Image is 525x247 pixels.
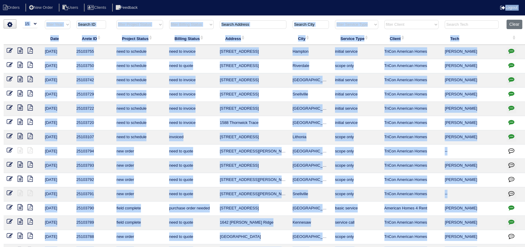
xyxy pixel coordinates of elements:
td: [STREET_ADDRESS] [217,159,289,173]
td: [PERSON_NAME] [442,73,503,88]
th: Project Status: activate to sort column ascending [113,32,166,45]
td: need to schedule [113,45,166,59]
th: Tech [442,32,503,45]
td: scope only [332,230,381,244]
td: need to invoice [166,45,217,59]
td: [STREET_ADDRESS] [217,102,289,116]
td: TriCon American Homes [381,159,442,173]
td: need to invoice [166,116,217,130]
td: 25103788 [73,230,113,244]
td: field complete [113,202,166,216]
td: 25103789 [73,216,113,230]
td: need to schedule [113,130,166,145]
td: [DATE] [42,145,73,159]
td: [GEOGRAPHIC_DATA] [289,73,332,88]
td: 25103729 [73,88,113,102]
td: [GEOGRAPHIC_DATA] [289,116,332,130]
td: initial service [332,45,381,59]
td: 25103742 [73,73,113,88]
td: 25103794 [73,145,113,159]
td: [PERSON_NAME] [442,130,503,145]
td: new order [113,159,166,173]
td: 25103720 [73,116,113,130]
td: initial service [332,88,381,102]
li: Users [59,4,83,12]
td: [STREET_ADDRESS] [217,130,289,145]
td: field complete [113,216,166,230]
td: TriCon American Homes [381,130,442,145]
th: Address: activate to sort column ascending [217,32,289,45]
td: [DATE] [42,159,73,173]
td: scope only [332,130,381,145]
td: TriCon American Homes [381,216,442,230]
td: [GEOGRAPHIC_DATA] [289,102,332,116]
td: [PERSON_NAME] [442,230,503,244]
li: Clients [84,4,111,12]
td: [DATE] [42,202,73,216]
td: invoiced [166,130,217,145]
td: [GEOGRAPHIC_DATA] [289,159,332,173]
td: Kennesaw [289,216,332,230]
td: [PERSON_NAME] [442,216,503,230]
td: [STREET_ADDRESS] [217,59,289,73]
td: American Homes 4 Rent [381,202,442,216]
td: 1642 [PERSON_NAME] Ridge [217,216,289,230]
td: initial service [332,102,381,116]
td: -- [442,187,503,202]
td: [PERSON_NAME] [442,59,503,73]
th: Billing Status: activate to sort column ascending [166,32,217,45]
input: Search Tech [445,20,499,29]
a: Clients [84,5,111,10]
th: Date [42,32,73,45]
td: [DATE] [42,88,73,102]
td: initial service [332,116,381,130]
td: need to quote [166,59,217,73]
td: [STREET_ADDRESS][PERSON_NAME] [217,187,289,202]
td: basic service [332,202,381,216]
a: Logout [500,5,517,10]
td: scope only [332,187,381,202]
td: new order [113,145,166,159]
td: [DATE] [42,173,73,187]
td: scope only [332,173,381,187]
td: [DATE] [42,230,73,244]
td: new order [113,173,166,187]
td: TriCon American Homes [381,45,442,59]
td: Hampton [289,45,332,59]
td: [PERSON_NAME] [442,116,503,130]
td: need to invoice [166,102,217,116]
td: [PERSON_NAME] [442,159,503,173]
td: TriCon American Homes [381,230,442,244]
td: service call [332,216,381,230]
td: [PERSON_NAME] [442,45,503,59]
td: Lithonia [289,130,332,145]
td: need to quote [166,173,217,187]
td: 25103107 [73,130,113,145]
td: [DATE] [42,116,73,130]
td: [PERSON_NAME] [442,102,503,116]
li: New Order [25,4,58,12]
td: TriCon American Homes [381,173,442,187]
td: [STREET_ADDRESS][PERSON_NAME] [217,145,289,159]
td: [PERSON_NAME] [442,202,503,216]
td: need to quote [166,216,217,230]
td: [GEOGRAPHIC_DATA] [289,230,332,244]
td: Snellville [289,88,332,102]
td: need to schedule [113,102,166,116]
td: 25103792 [73,173,113,187]
th: Client: activate to sort column ascending [381,32,442,45]
td: need to schedule [113,88,166,102]
a: New Order [25,5,58,10]
th: Arete ID: activate to sort column ascending [73,32,113,45]
td: [STREET_ADDRESS] [217,45,289,59]
td: Riverdale [289,59,332,73]
td: 25103722 [73,102,113,116]
td: need to invoice [166,88,217,102]
td: TriCon American Homes [381,88,442,102]
td: 25103791 [73,187,113,202]
td: TriCon American Homes [381,116,442,130]
input: Search Address [220,20,286,29]
td: need to quote [166,230,217,244]
td: scope only [332,59,381,73]
td: need to schedule [113,116,166,130]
